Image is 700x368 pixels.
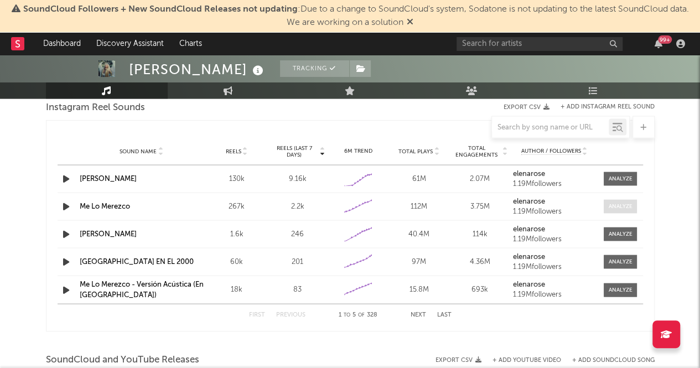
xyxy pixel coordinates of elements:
div: 114k [452,229,507,240]
strong: elenarose [513,281,545,288]
strong: elenarose [513,253,545,260]
span: Reels [226,148,241,154]
div: + Add YouTube Video [481,357,561,364]
div: 3.75M [452,201,507,212]
span: Author / Followers [521,147,581,154]
div: 2.2k [270,201,325,212]
button: Tracking [280,60,349,77]
button: Last [437,312,452,318]
div: 1.19M followers [513,291,596,298]
div: 130k [209,173,265,184]
a: elenarose [513,198,596,205]
a: [GEOGRAPHIC_DATA] EN EL 2000 [80,258,194,265]
a: elenarose [513,253,596,261]
span: SoundCloud and YouTube Releases [46,354,199,367]
button: Export CSV [504,104,549,111]
button: 99+ [655,39,662,48]
div: [PERSON_NAME] [129,60,266,79]
div: 83 [270,284,325,295]
button: First [249,312,265,318]
div: 97M [391,256,447,267]
div: 1 5 328 [328,308,388,322]
div: 201 [270,256,325,267]
div: 1.19M followers [513,263,596,271]
div: 6M Trend [331,147,386,155]
input: Search for artists [457,37,623,51]
span: Total Engagements [452,144,501,158]
strong: elenarose [513,225,545,232]
div: 9.16k [270,173,325,184]
div: 267k [209,201,265,212]
a: [PERSON_NAME] [80,230,137,237]
a: Me Lo Merezco - Versión Acústica (En [GEOGRAPHIC_DATA]) [80,281,204,299]
div: 99 + [658,35,672,44]
span: to [344,312,350,317]
strong: elenarose [513,198,545,205]
span: SoundCloud Followers + New SoundCloud Releases not updating [23,5,298,14]
button: Next [411,312,426,318]
div: 61M [391,173,447,184]
div: + Add Instagram Reel Sound [549,104,655,110]
span: : Due to a change to SoundCloud's system, Sodatone is not updating to the latest SoundCloud data.... [23,5,689,27]
div: 2.07M [452,173,507,184]
span: Sound Name [120,148,157,154]
a: [PERSON_NAME] [80,175,137,182]
a: Discovery Assistant [89,33,172,55]
button: + Add Instagram Reel Sound [561,104,655,110]
a: Me Lo Merezco [80,203,130,210]
div: 693k [452,284,507,295]
a: elenarose [513,225,596,233]
button: Export CSV [435,357,481,364]
a: Dashboard [35,33,89,55]
a: elenarose [513,170,596,178]
span: Dismiss [407,18,413,27]
button: Previous [276,312,305,318]
div: 1.19M followers [513,235,596,243]
button: + Add SoundCloud Song [561,357,655,364]
strong: elenarose [513,170,545,177]
span: Instagram Reel Sounds [46,101,145,115]
div: 40.4M [391,229,447,240]
a: Charts [172,33,210,55]
span: Total Plays [398,148,433,154]
div: 246 [270,229,325,240]
button: + Add SoundCloud Song [572,357,655,364]
div: 18k [209,284,265,295]
div: 1.19M followers [513,180,596,188]
button: + Add YouTube Video [492,357,561,364]
span: of [358,312,365,317]
div: 1.6k [209,229,265,240]
div: 4.36M [452,256,507,267]
input: Search by song name or URL [492,123,609,132]
div: 15.8M [391,284,447,295]
a: elenarose [513,281,596,288]
div: 60k [209,256,265,267]
div: 112M [391,201,447,212]
span: Reels (last 7 days) [270,144,319,158]
div: 1.19M followers [513,208,596,215]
